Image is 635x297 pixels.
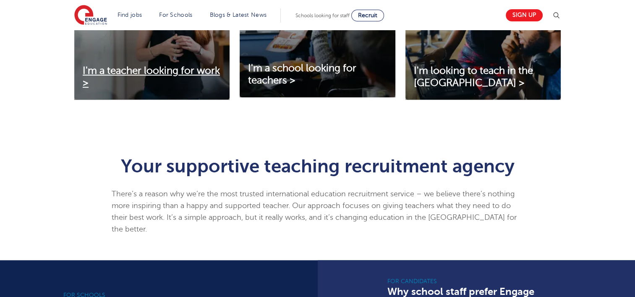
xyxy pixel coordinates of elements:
[295,13,350,18] span: Schools looking for staff
[405,65,561,89] a: I'm looking to teach in the [GEOGRAPHIC_DATA] >
[74,5,107,26] img: Engage Education
[112,190,517,233] span: There’s a reason why we’re the most trusted international education recruitment service – we beli...
[240,63,395,87] a: I'm a school looking for teachers >
[74,65,230,89] a: I'm a teacher looking for work >
[506,9,543,21] a: Sign up
[414,65,533,89] span: I'm looking to teach in the [GEOGRAPHIC_DATA] >
[387,277,572,286] h6: For Candidates
[358,12,377,18] span: Recruit
[118,12,142,18] a: Find jobs
[351,10,384,21] a: Recruit
[210,12,267,18] a: Blogs & Latest News
[83,65,220,89] span: I'm a teacher looking for work >
[159,12,192,18] a: For Schools
[248,63,356,86] span: I'm a school looking for teachers >
[112,157,523,175] h1: Your supportive teaching recruitment agency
